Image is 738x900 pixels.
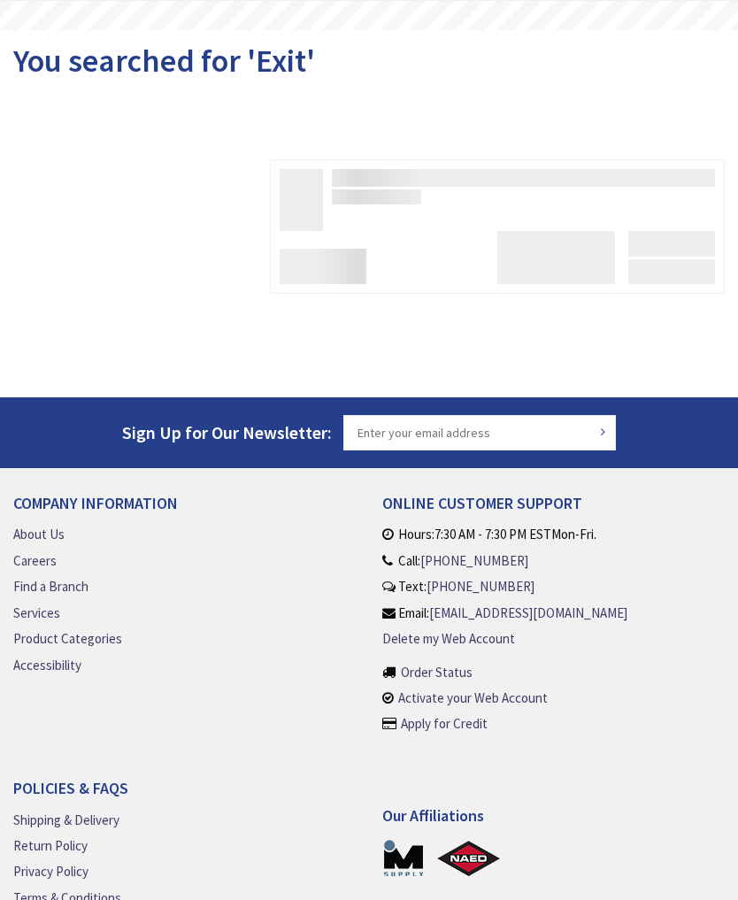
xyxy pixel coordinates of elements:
li: Hours: Mon-Fri. [382,525,716,543]
a: [PHONE_NUMBER] [427,577,534,596]
a: MSUPPLY [382,838,425,878]
input: Enter your email address [343,415,615,450]
h4: Policies & FAQs [13,780,356,811]
a: Find a Branch [13,577,88,596]
a: Product Categories [13,629,122,648]
a: 7:30 AM - 7:30 PM EST [434,525,551,543]
a: Apply for Credit [401,714,488,733]
a: Shipping & Delivery [13,811,119,829]
a: About Us [13,525,65,543]
a: Services [13,604,60,622]
a: Activate your Web Account [398,688,548,707]
a: [EMAIL_ADDRESS][DOMAIN_NAME] [429,604,627,622]
span: You searched for 'Exit' [13,41,315,81]
a: Delete my Web Account [382,629,515,648]
h4: Company Information [13,495,356,526]
a: NAED [436,838,502,878]
span: Sign Up for Our Newsletter: [122,421,332,443]
h4: Our Affiliations [382,807,738,838]
li: Email: [382,604,716,622]
li: Call: [382,551,716,570]
a: Order Status [401,663,473,681]
a: [PHONE_NUMBER] [420,551,528,570]
li: Text: [382,577,716,596]
a: Privacy Policy [13,862,88,881]
a: Accessibility [13,656,81,674]
h4: Online Customer Support [382,495,725,526]
a: Careers [13,551,57,570]
a: Return Policy [13,836,88,855]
